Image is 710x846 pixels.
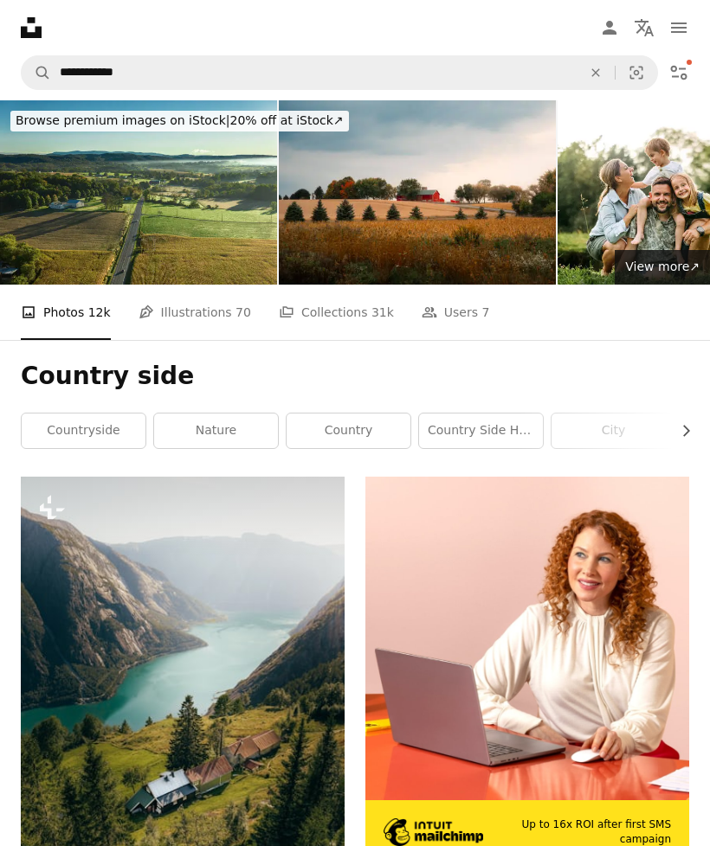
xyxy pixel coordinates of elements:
span: Browse premium images on iStock | [16,113,229,127]
button: Clear [577,56,615,89]
a: Log in / Sign up [592,10,627,45]
a: Illustrations 70 [139,285,251,340]
form: Find visuals sitewide [21,55,658,90]
button: Filters [662,55,696,90]
a: View more↗ [615,250,710,285]
button: Visual search [616,56,657,89]
a: countryside [22,413,145,448]
span: View more ↗ [625,260,700,273]
span: 31k [371,303,394,322]
button: scroll list to the right [670,413,689,448]
img: file-1690386555781-336d1949dad1image [384,818,483,846]
a: Collections 31k [279,285,394,340]
span: 70 [236,303,251,322]
a: nature [154,413,278,448]
a: country [287,413,410,448]
a: Users 7 [422,285,490,340]
a: an aerial view of a house in the mountains [21,671,345,687]
span: 7 [482,303,490,322]
button: Search Unsplash [22,56,51,89]
a: city [552,413,675,448]
span: 20% off at iStock ↗ [16,113,344,127]
a: Home — Unsplash [21,17,42,38]
a: country side house [419,413,543,448]
button: Language [627,10,662,45]
button: Menu [662,10,696,45]
img: Scenic view of Midwest country farmland in Union, IL during autumn harvest [279,100,556,285]
h1: Country side [21,361,689,392]
img: file-1722962837469-d5d3a3dee0c7image [365,477,689,800]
